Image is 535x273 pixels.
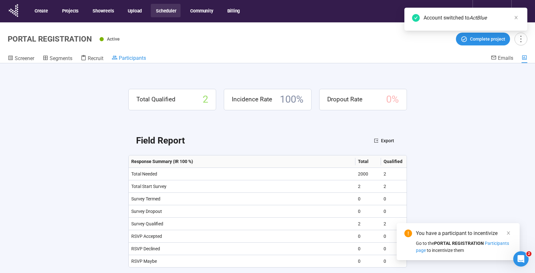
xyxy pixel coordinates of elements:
span: check-circle [412,14,420,22]
td: 0 [381,255,407,268]
span: export [374,138,378,143]
span: Segments [50,55,72,61]
span: Survey Termed [131,196,160,201]
span: close [514,15,518,20]
span: Incidence Rate [232,95,272,104]
span: Emails [498,55,513,61]
h1: PORTAL REGISTRATION [8,35,92,43]
a: Participants [112,55,146,62]
button: Billing [222,4,245,17]
th: Response Summary (IR 100 %) [129,155,355,168]
span: Total Qualified [136,95,175,104]
button: Community [185,4,217,17]
span: Recruit [88,55,103,61]
span: RSVP Maybe [131,259,157,264]
td: 0 [381,193,407,205]
button: exportExport [369,136,399,146]
span: Survey Qualified [131,221,163,226]
div: Go to the to incentivize them [416,240,512,254]
td: 0 [381,205,407,218]
td: 2 [355,218,381,230]
div: Account switched to [424,14,520,22]
td: 2 [381,180,407,193]
span: exclamation-circle [404,230,412,237]
span: Total Needed [131,171,157,176]
span: Export [381,137,394,144]
td: 0 [355,255,381,268]
strong: PORTAL REGISTRATION [434,241,484,246]
td: 2000 [355,168,381,180]
div: You have a participant to incentivize [416,230,512,237]
button: Projects [57,4,83,17]
button: Complete project [456,33,510,45]
span: 100 % [280,92,304,107]
span: 2 [203,92,208,107]
button: more [515,33,527,45]
button: Scheduler [151,4,181,17]
a: Emails [491,55,513,62]
iframe: Intercom live chat [513,251,529,267]
span: RSVP Accepted [131,234,162,239]
td: 2 [381,218,407,230]
em: ActBlue [469,15,487,21]
a: Recruit [81,55,103,63]
button: Create [29,4,53,17]
button: Showreels [87,4,118,17]
h2: Field Report [136,134,185,148]
span: 2 [526,251,531,256]
span: Total Start Survey [131,184,166,189]
td: 0 [355,193,381,205]
span: Survey Dropout [131,209,162,214]
td: 0 [355,205,381,218]
span: Screener [15,55,34,61]
div: ActBlue [479,5,503,17]
span: RSVP Declined [131,246,160,251]
span: 0 % [386,92,399,107]
span: Participants [119,55,146,61]
td: 0 [381,230,407,243]
a: Screener [8,55,34,63]
td: 0 [381,243,407,255]
span: Active [107,36,120,42]
th: Total [355,155,381,168]
span: close [506,231,511,235]
span: Dropout Rate [327,95,362,104]
td: 0 [355,230,381,243]
span: Complete project [470,35,505,43]
td: 2 [381,168,407,180]
button: Upload [123,4,146,17]
span: more [516,35,525,43]
th: Qualified [381,155,407,168]
td: 2 [355,180,381,193]
td: 0 [355,243,381,255]
a: Segments [43,55,72,63]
